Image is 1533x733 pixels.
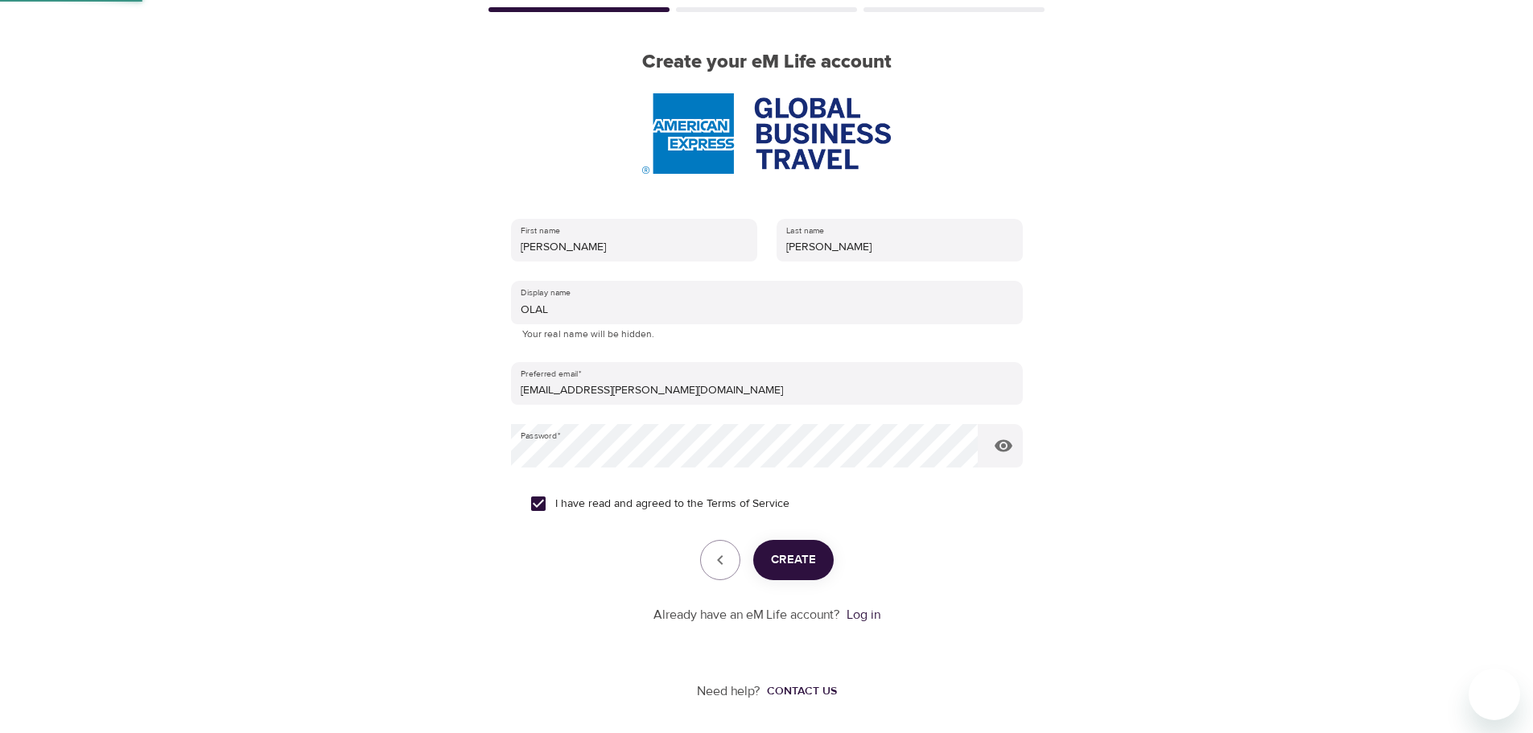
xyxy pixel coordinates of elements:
span: I have read and agreed to the [555,496,789,513]
p: Your real name will be hidden. [522,327,1012,343]
span: Create [771,550,816,570]
div: Contact us [767,683,837,699]
a: Contact us [760,683,837,699]
iframe: Button to launch messaging window [1469,669,1520,720]
h2: Create your eM Life account [485,51,1049,74]
button: Create [753,540,834,580]
a: Terms of Service [707,496,789,513]
img: AmEx%20GBT%20logo.png [642,93,890,174]
a: Log in [847,607,880,623]
p: Already have an eM Life account? [653,606,840,624]
p: Need help? [697,682,760,701]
